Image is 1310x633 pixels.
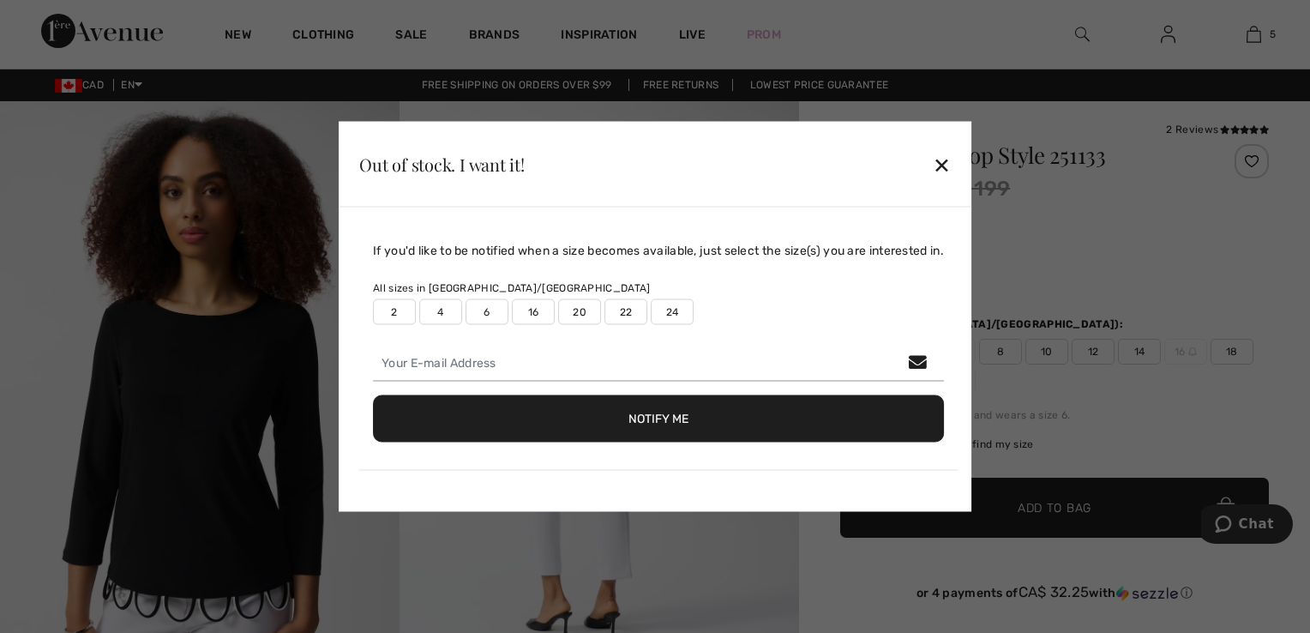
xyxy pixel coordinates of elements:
[373,280,944,296] div: All sizes in [GEOGRAPHIC_DATA]/[GEOGRAPHIC_DATA]
[466,299,508,325] label: 6
[373,395,944,443] button: Notify Me
[651,299,694,325] label: 24
[558,299,601,325] label: 20
[419,299,462,325] label: 4
[373,346,944,382] input: Your E-mail Address
[604,299,647,325] label: 22
[373,299,416,325] label: 2
[359,155,525,172] div: Out of stock. I want it!
[512,299,555,325] label: 16
[373,242,944,260] div: If you'd like to be notified when a size becomes available, just select the size(s) you are inter...
[38,12,73,27] span: Chat
[933,146,951,182] div: ✕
